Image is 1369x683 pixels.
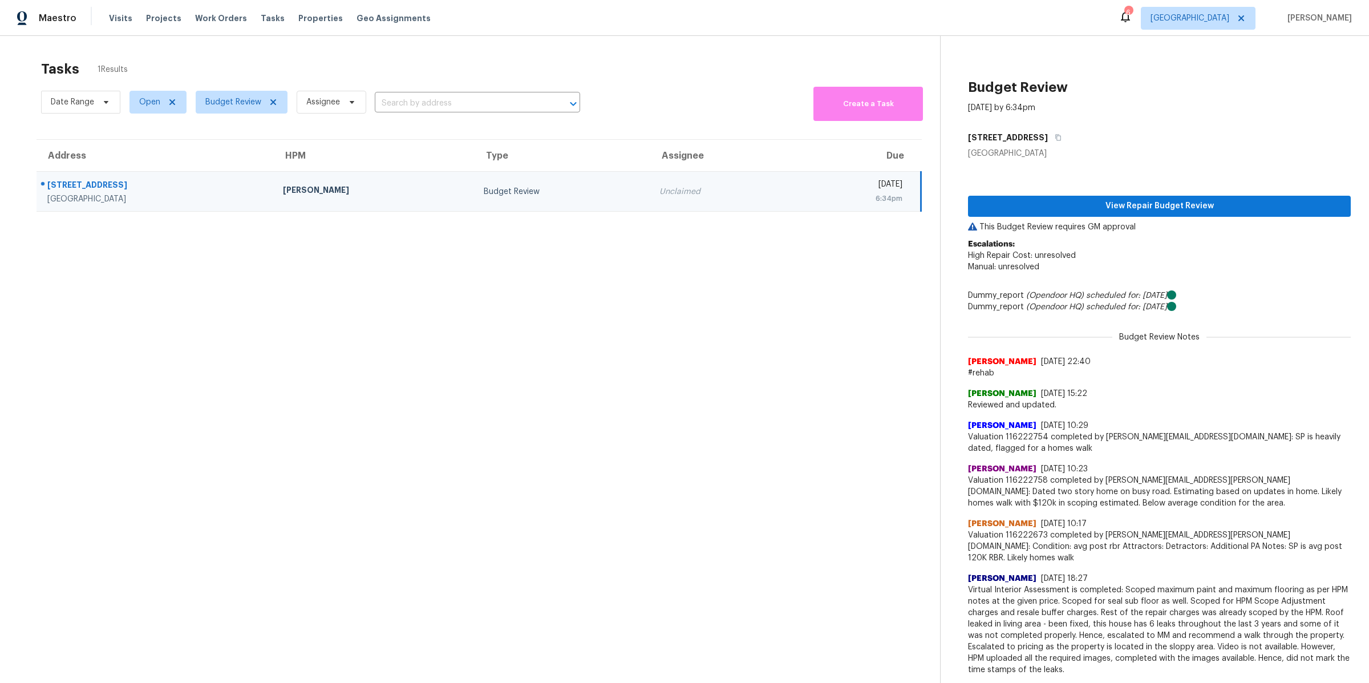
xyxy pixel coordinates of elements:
[47,193,265,205] div: [GEOGRAPHIC_DATA]
[968,431,1351,454] span: Valuation 116222754 completed by [PERSON_NAME][EMAIL_ADDRESS][DOMAIN_NAME]: SP is heavily dated, ...
[195,13,247,24] span: Work Orders
[1112,332,1206,343] span: Budget Review Notes
[968,584,1351,676] span: Virtual Interior Assessment is completed: Scoped maximum paint and maximum flooring as per HPM no...
[968,530,1351,564] span: Valuation 116222673 completed by [PERSON_NAME][EMAIL_ADDRESS][PERSON_NAME][DOMAIN_NAME]: Conditio...
[205,96,261,108] span: Budget Review
[801,179,902,193] div: [DATE]
[968,263,1039,271] span: Manual: unresolved
[274,140,475,172] th: HPM
[1041,520,1087,528] span: [DATE] 10:17
[475,140,651,172] th: Type
[968,82,1068,93] h2: Budget Review
[1026,303,1084,311] i: (Opendoor HQ)
[1041,390,1087,398] span: [DATE] 15:22
[1086,292,1167,300] i: scheduled for: [DATE]
[968,301,1351,313] div: Dummy_report
[968,475,1351,509] span: Valuation 116222758 completed by [PERSON_NAME][EMAIL_ADDRESS][PERSON_NAME][DOMAIN_NAME]: Dated tw...
[968,102,1035,114] div: [DATE] by 6:34pm
[968,356,1036,367] span: [PERSON_NAME]
[306,96,340,108] span: Assignee
[47,179,265,193] div: [STREET_ADDRESS]
[1283,13,1352,24] span: [PERSON_NAME]
[1041,575,1088,583] span: [DATE] 18:27
[109,13,132,24] span: Visits
[968,221,1351,233] p: This Budget Review requires GM approval
[813,87,923,121] button: Create a Task
[968,399,1351,411] span: Reviewed and updated.
[261,14,285,22] span: Tasks
[968,388,1036,399] span: [PERSON_NAME]
[968,463,1036,475] span: [PERSON_NAME]
[968,290,1351,301] div: Dummy_report
[968,132,1048,143] h5: [STREET_ADDRESS]
[51,96,94,108] span: Date Range
[1041,358,1091,366] span: [DATE] 22:40
[968,420,1036,431] span: [PERSON_NAME]
[1026,292,1084,300] i: (Opendoor HQ)
[968,518,1036,530] span: [PERSON_NAME]
[98,64,128,75] span: 1 Results
[139,96,160,108] span: Open
[968,148,1351,159] div: [GEOGRAPHIC_DATA]
[968,196,1351,217] button: View Repair Budget Review
[650,140,791,172] th: Assignee
[565,96,581,112] button: Open
[801,193,902,204] div: 6:34pm
[1151,13,1229,24] span: [GEOGRAPHIC_DATA]
[39,13,76,24] span: Maestro
[1041,422,1088,430] span: [DATE] 10:29
[659,186,782,197] div: Unclaimed
[146,13,181,24] span: Projects
[968,252,1076,260] span: High Repair Cost: unresolved
[1048,127,1063,148] button: Copy Address
[792,140,921,172] th: Due
[977,199,1342,213] span: View Repair Budget Review
[1124,7,1132,18] div: 6
[1086,303,1167,311] i: scheduled for: [DATE]
[37,140,274,172] th: Address
[484,186,642,197] div: Budget Review
[375,95,548,112] input: Search by address
[968,367,1351,379] span: #rehab
[1041,465,1088,473] span: [DATE] 10:23
[283,184,465,199] div: [PERSON_NAME]
[41,63,79,75] h2: Tasks
[357,13,431,24] span: Geo Assignments
[819,98,917,111] span: Create a Task
[298,13,343,24] span: Properties
[968,240,1015,248] b: Escalations:
[968,573,1036,584] span: [PERSON_NAME]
